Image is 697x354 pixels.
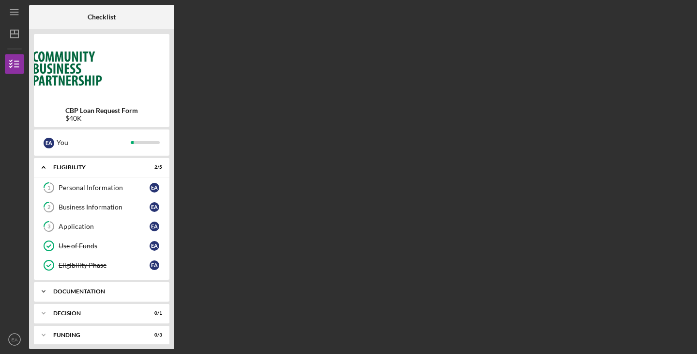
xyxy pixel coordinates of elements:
div: E A [150,202,159,212]
a: 3ApplicationEA [39,217,165,236]
tspan: 3 [47,224,50,230]
div: 0 / 3 [145,332,162,338]
div: E A [44,138,54,148]
div: Documentation [53,289,157,294]
div: You [57,134,131,151]
tspan: 1 [47,185,50,191]
tspan: 2 [47,204,50,210]
a: 2Business InformationEA [39,197,165,217]
div: $40K [65,114,138,122]
div: Application [59,223,150,230]
b: Checklist [88,13,116,21]
b: CBP Loan Request Form [65,107,138,114]
div: 0 / 1 [145,310,162,316]
text: EA [12,337,18,342]
div: Business Information [59,203,150,211]
div: Personal Information [59,184,150,192]
div: Use of Funds [59,242,150,250]
div: Eligibility [53,164,138,170]
button: EA [5,330,24,349]
div: E A [150,241,159,251]
div: Funding [53,332,138,338]
div: Decision [53,310,138,316]
div: 2 / 5 [145,164,162,170]
img: Product logo [34,39,169,97]
div: Eligibility Phase [59,261,150,269]
a: Use of FundsEA [39,236,165,256]
a: 1Personal InformationEA [39,178,165,197]
div: E A [150,260,159,270]
div: E A [150,183,159,193]
a: Eligibility PhaseEA [39,256,165,275]
div: E A [150,222,159,231]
